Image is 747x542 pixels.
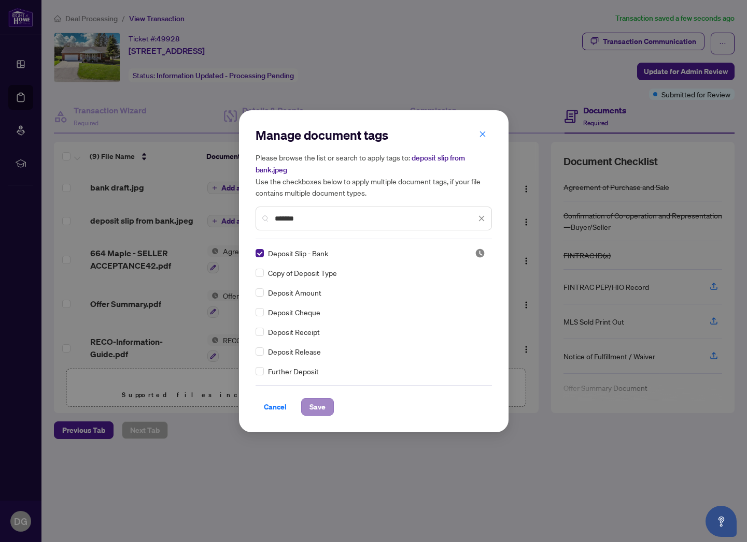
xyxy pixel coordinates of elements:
[268,267,337,279] span: Copy of Deposit Type
[475,248,485,258] span: Pending Review
[256,127,492,143] h2: Manage document tags
[268,287,321,298] span: Deposit Amount
[301,398,334,416] button: Save
[309,399,326,415] span: Save
[256,153,465,174] span: deposit slip from bank.jpeg
[268,306,320,318] span: Deposit Cheque
[256,152,492,198] h5: Please browse the list or search to apply tags to: Use the checkboxes below to apply multiple doc...
[268,326,320,338] span: Deposit Receipt
[268,346,321,357] span: Deposit Release
[478,215,485,222] span: close
[256,398,295,416] button: Cancel
[268,247,328,259] span: Deposit Slip - Bank
[264,399,287,415] span: Cancel
[268,365,319,377] span: Further Deposit
[475,248,485,258] img: status
[706,506,737,537] button: Open asap
[479,130,486,138] span: close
